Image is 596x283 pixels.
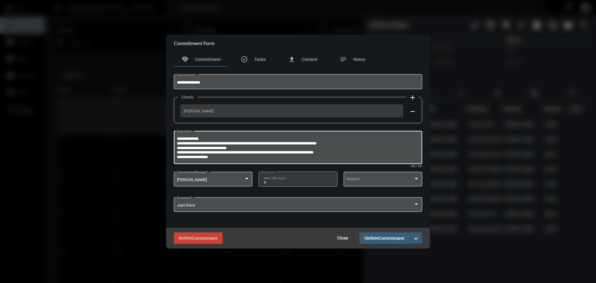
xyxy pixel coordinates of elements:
[410,165,422,168] mat-hint: 248 / 200
[340,56,347,63] mat-icon: notes
[241,56,248,63] mat-icon: task_alt
[181,56,189,63] mat-icon: handshake
[337,235,348,240] span: Close
[353,57,365,62] span: Notes
[332,232,353,244] button: Close
[409,94,416,101] mat-icon: add
[379,236,404,241] span: Commitment
[302,57,318,62] span: Content
[178,95,197,99] label: Clients:
[195,57,221,62] span: Commitment
[254,57,266,62] span: Tasks
[359,232,409,244] button: UpdateCommitment
[364,235,404,240] span: Update
[409,108,416,115] mat-icon: remove
[177,203,195,208] span: Just Once
[412,235,420,242] mat-icon: expand_more
[288,56,296,63] mat-icon: file_upload
[174,40,214,46] h2: Commitment Form
[179,235,218,240] span: Delete
[184,109,400,113] span: [PERSON_NAME]
[192,236,218,241] span: Commitment
[174,232,223,244] button: DeleteCommitment
[177,178,207,182] span: [PERSON_NAME]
